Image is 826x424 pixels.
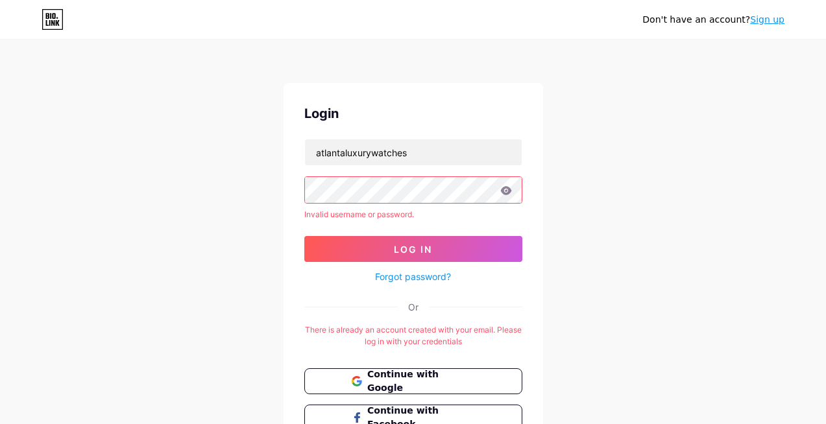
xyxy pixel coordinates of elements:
[304,368,522,394] button: Continue with Google
[367,368,474,395] span: Continue with Google
[304,209,522,220] div: Invalid username or password.
[408,300,419,314] div: Or
[375,270,451,283] a: Forgot password?
[304,104,522,123] div: Login
[394,244,432,255] span: Log In
[304,324,522,347] div: There is already an account created with your email. Please log in with your credentials
[642,13,784,27] div: Don't have an account?
[305,139,522,165] input: Username
[304,236,522,262] button: Log In
[750,14,784,25] a: Sign up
